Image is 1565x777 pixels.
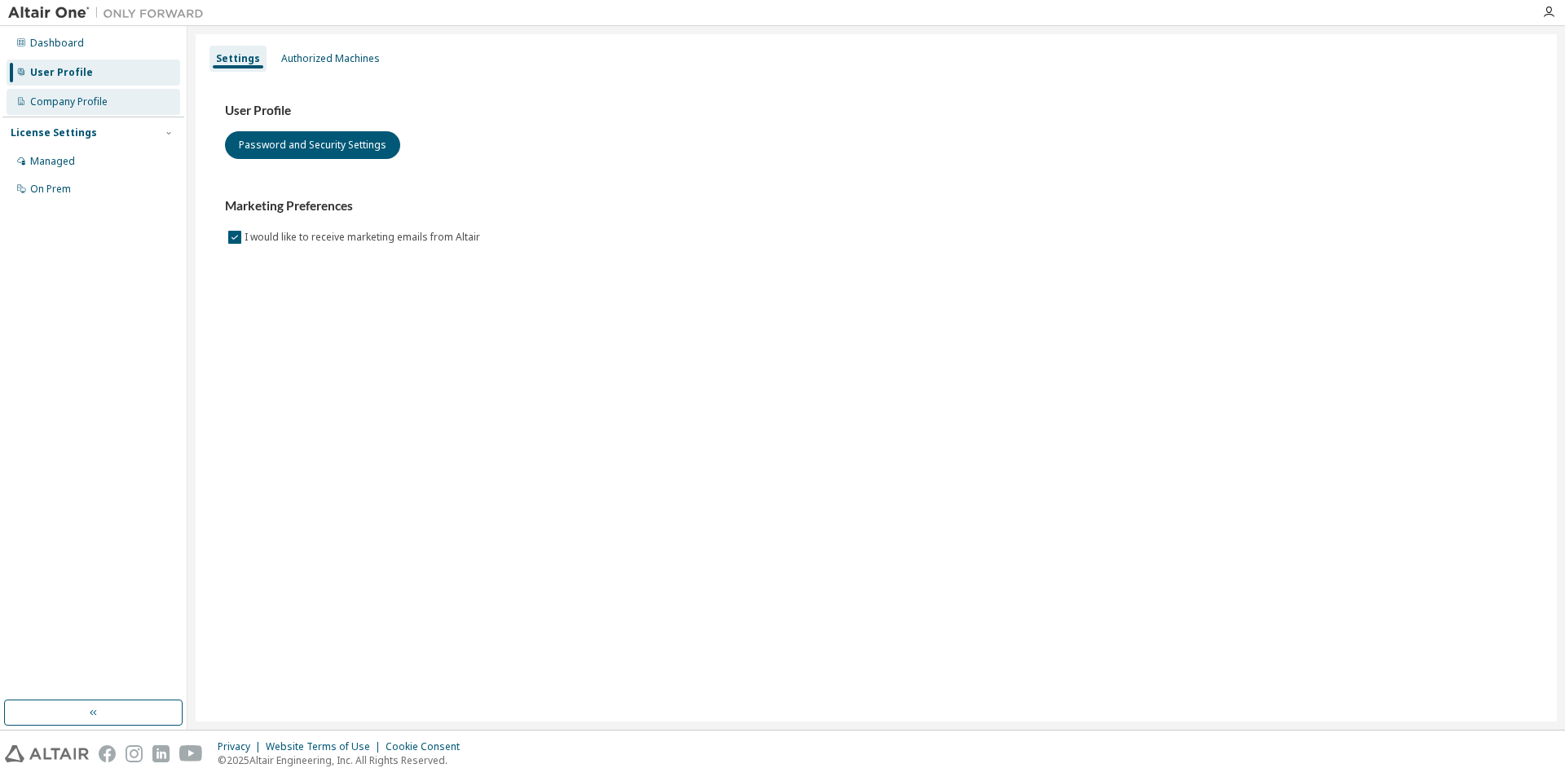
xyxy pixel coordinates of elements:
label: I would like to receive marketing emails from Altair [245,227,483,247]
div: Dashboard [30,37,84,50]
div: Settings [216,52,260,65]
img: instagram.svg [126,745,143,762]
div: Privacy [218,740,266,753]
img: facebook.svg [99,745,116,762]
button: Password and Security Settings [225,131,400,159]
div: On Prem [30,183,71,196]
img: youtube.svg [179,745,203,762]
div: Authorized Machines [281,52,380,65]
div: License Settings [11,126,97,139]
div: User Profile [30,66,93,79]
h3: Marketing Preferences [225,198,1528,214]
div: Managed [30,155,75,168]
div: Cookie Consent [386,740,469,753]
img: Altair One [8,5,212,21]
img: altair_logo.svg [5,745,89,762]
div: Company Profile [30,95,108,108]
h3: User Profile [225,103,1528,119]
img: linkedin.svg [152,745,170,762]
div: Website Terms of Use [266,740,386,753]
p: © 2025 Altair Engineering, Inc. All Rights Reserved. [218,753,469,767]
